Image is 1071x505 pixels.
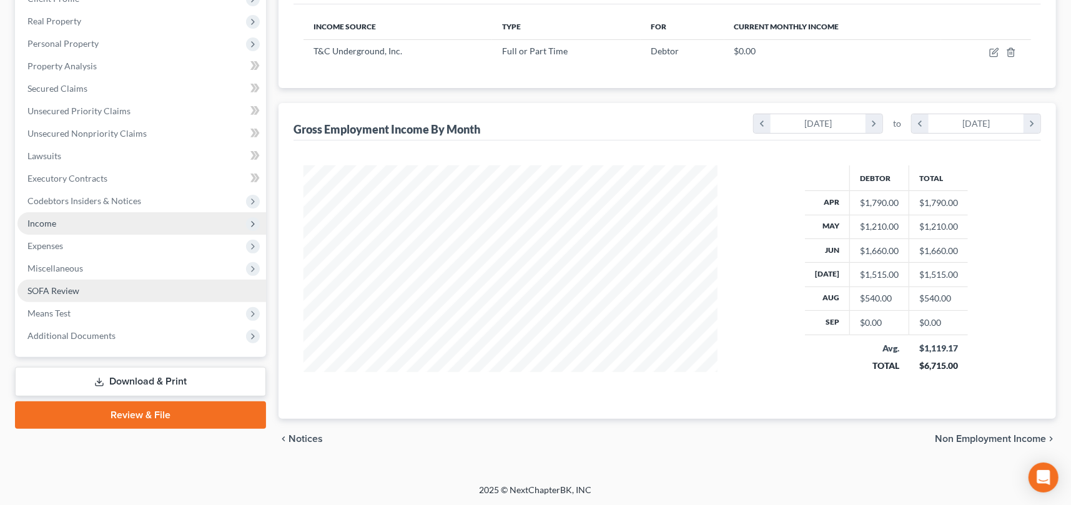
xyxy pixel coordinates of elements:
span: For [651,22,666,31]
th: Total [909,165,969,190]
span: Unsecured Nonpriority Claims [27,128,147,139]
a: Download & Print [15,367,266,396]
div: Avg. [860,342,899,355]
a: Secured Claims [17,77,266,100]
span: Income [27,218,56,228]
div: [DATE] [929,114,1024,133]
th: Jun [805,238,850,262]
i: chevron_left [754,114,771,133]
th: Debtor [850,165,909,190]
a: Executory Contracts [17,167,266,190]
div: $0.00 [860,316,899,329]
span: to [893,117,901,130]
td: $0.00 [909,311,969,335]
td: $1,660.00 [909,238,969,262]
span: Current Monthly Income [734,22,839,31]
div: Gross Employment Income By Month [294,122,480,137]
span: Miscellaneous [27,263,83,273]
div: $1,660.00 [860,245,899,257]
i: chevron_right [1024,114,1040,133]
i: chevron_right [1046,434,1056,444]
span: Real Property [27,16,81,26]
span: Full or Part Time [502,46,568,56]
span: SOFA Review [27,285,79,296]
span: Unsecured Priority Claims [27,105,131,116]
td: $1,210.00 [909,215,969,238]
span: Secured Claims [27,83,87,94]
a: Property Analysis [17,55,266,77]
span: Type [502,22,521,31]
div: $1,210.00 [860,220,899,233]
span: Expenses [27,240,63,251]
span: Property Analysis [27,61,97,71]
a: Review & File [15,401,266,429]
button: Non Employment Income chevron_right [935,434,1056,444]
td: $1,515.00 [909,263,969,287]
div: $1,790.00 [860,197,899,209]
div: $6,715.00 [919,360,959,372]
span: Income Source [313,22,376,31]
th: Apr [805,191,850,215]
span: T&C Underground, Inc. [313,46,402,56]
span: Personal Property [27,38,99,49]
span: Means Test [27,308,71,318]
i: chevron_left [279,434,289,444]
div: $1,515.00 [860,268,899,281]
span: Additional Documents [27,330,116,341]
span: $0.00 [734,46,756,56]
span: Codebtors Insiders & Notices [27,195,141,206]
span: Non Employment Income [935,434,1046,444]
span: Executory Contracts [27,173,107,184]
a: SOFA Review [17,280,266,302]
th: May [805,215,850,238]
a: Unsecured Priority Claims [17,100,266,122]
div: [DATE] [771,114,866,133]
span: Notices [289,434,323,444]
span: Lawsuits [27,150,61,161]
a: Lawsuits [17,145,266,167]
div: $540.00 [860,292,899,305]
th: Sep [805,311,850,335]
div: TOTAL [860,360,899,372]
th: [DATE] [805,263,850,287]
i: chevron_right [866,114,882,133]
button: chevron_left Notices [279,434,323,444]
span: Debtor [651,46,679,56]
i: chevron_left [912,114,929,133]
td: $540.00 [909,287,969,310]
div: $1,119.17 [919,342,959,355]
td: $1,790.00 [909,191,969,215]
a: Unsecured Nonpriority Claims [17,122,266,145]
th: Aug [805,287,850,310]
div: Open Intercom Messenger [1029,463,1059,493]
